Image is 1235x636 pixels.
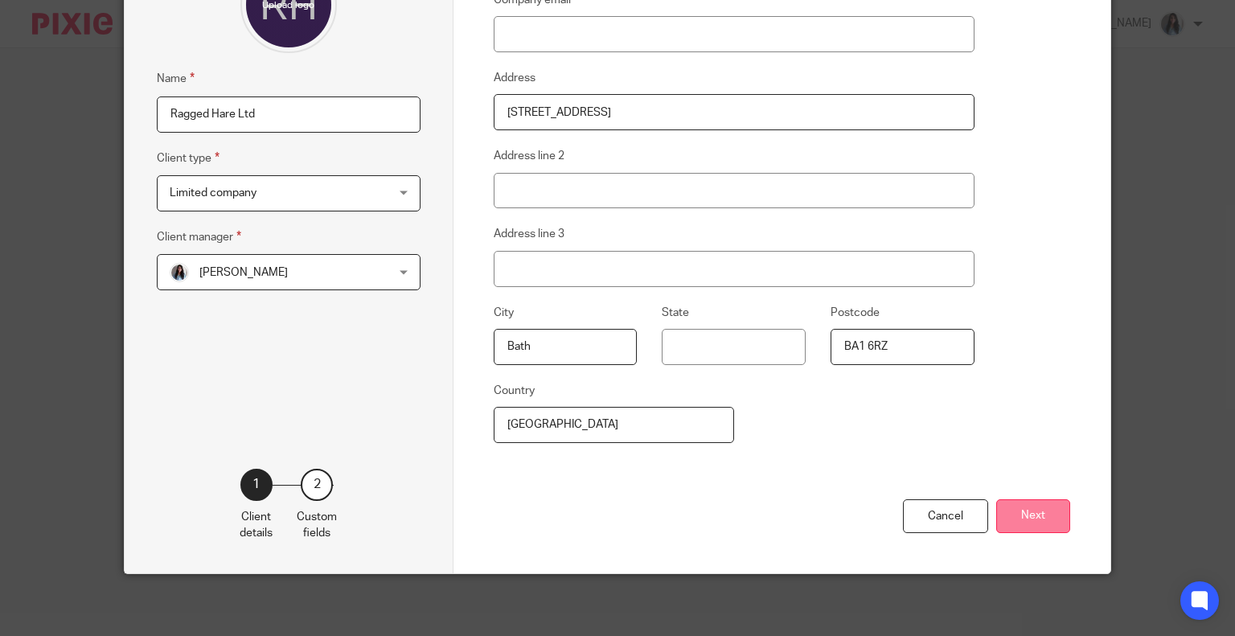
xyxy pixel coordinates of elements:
[903,499,988,534] div: Cancel
[170,187,256,199] span: Limited company
[157,228,241,246] label: Client manager
[199,267,288,278] span: [PERSON_NAME]
[240,509,273,542] p: Client details
[996,499,1070,534] button: Next
[831,305,880,321] label: Postcode
[494,305,514,321] label: City
[157,69,195,88] label: Name
[301,469,333,501] div: 2
[157,149,220,167] label: Client type
[494,148,564,164] label: Address line 2
[170,263,189,282] img: 1653117891607.jpg
[297,509,337,542] p: Custom fields
[494,383,535,399] label: Country
[494,226,564,242] label: Address line 3
[494,70,535,86] label: Address
[240,469,273,501] div: 1
[662,305,689,321] label: State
